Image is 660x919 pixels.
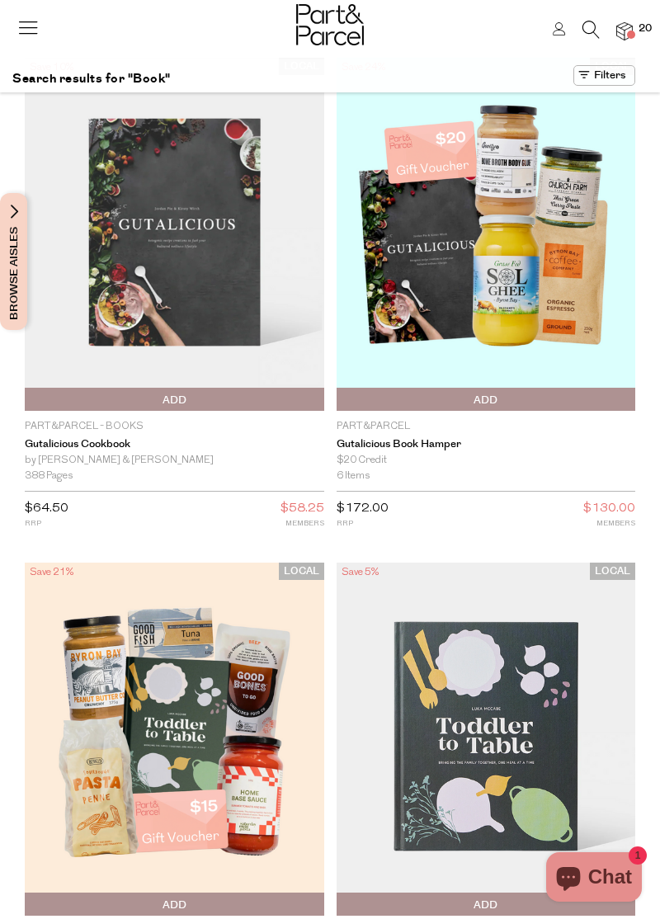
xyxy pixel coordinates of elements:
small: RRP [25,517,68,530]
h1: Search results for "Book" [12,65,171,92]
span: 20 [634,21,656,36]
a: Gutalicious Book Hamper [337,438,636,451]
p: Part&Parcel - Books [25,419,324,434]
button: Add To Parcel [337,388,636,411]
a: Gutalicious Cookbook [25,438,324,451]
button: Add To Parcel [25,893,324,916]
div: Save 21% [25,563,78,582]
span: $130.00 [583,498,635,520]
button: Add To Parcel [337,893,636,916]
img: Toddler To Table [25,563,324,916]
span: Browse Aisles [5,193,23,330]
button: Add To Parcel [25,388,324,411]
small: MEMBERS [583,517,635,530]
img: Part&Parcel [296,4,364,45]
span: $64.50 [25,502,68,515]
a: 20 [616,22,633,40]
img: Toddler to Table [337,563,636,916]
small: MEMBERS [280,517,324,530]
span: $58.25 [280,498,324,520]
span: LOCAL [590,563,635,580]
span: 6 Items [337,469,370,484]
span: LOCAL [279,563,324,580]
small: RRP [337,517,389,530]
p: Part&Parcel [337,419,636,434]
img: Gutalicious Book Hamper [337,58,636,411]
inbox-online-store-chat: Shopify online store chat [541,852,647,906]
div: by [PERSON_NAME] & [PERSON_NAME] [25,453,324,469]
img: Gutalicious Cookbook [25,58,324,411]
span: $172.00 [337,502,389,515]
div: Save 5% [337,563,384,582]
span: 388 Pages [25,469,73,484]
div: $20 Credit [337,453,636,469]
